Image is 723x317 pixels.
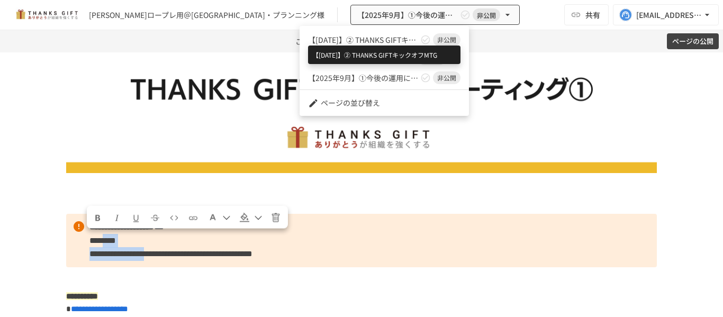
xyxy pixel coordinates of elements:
[308,73,418,84] span: 【2025年9月】①今後の運用についてのご案内/THANKS GIFTキックオフMTG
[418,54,446,64] span: 非公開
[433,73,460,83] span: 非公開
[300,94,469,112] li: ページの並び替え
[308,53,403,65] span: 【2025年9月】納品用ページ
[308,34,418,46] span: 【[DATE]】② THANKS GIFTキックオフMTG
[433,35,460,44] span: 非公開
